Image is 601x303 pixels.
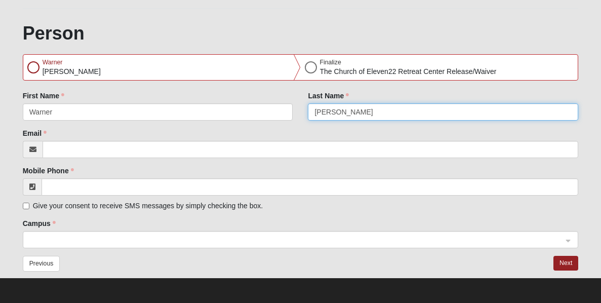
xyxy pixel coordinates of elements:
[308,91,349,101] label: Last Name
[553,256,578,271] button: Next
[23,128,47,138] label: Email
[23,218,56,229] label: Campus
[23,256,60,272] button: Previous
[23,203,29,209] input: Give your consent to receive SMS messages by simply checking the box.
[33,202,263,210] span: Give your consent to receive SMS messages by simply checking the box.
[23,22,579,44] h1: Person
[43,59,63,66] span: Warner
[320,66,497,77] p: The Church of Eleven22 Retreat Center Release/Waiver
[23,166,74,176] label: Mobile Phone
[23,91,64,101] label: First Name
[43,66,101,77] p: [PERSON_NAME]
[320,59,341,66] span: Finalize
